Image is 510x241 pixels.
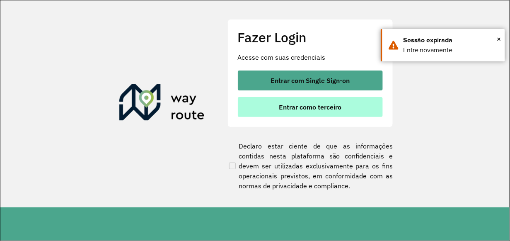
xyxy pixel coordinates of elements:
span: Entrar com Single Sign-on [271,77,350,84]
div: Entre novamente [403,45,499,55]
img: Roteirizador AmbevTech [119,84,205,124]
button: Close [497,33,501,45]
button: button [238,97,383,117]
span: Entrar como terceiro [279,104,341,110]
p: Acesse com suas credenciais [238,52,383,62]
span: × [497,33,501,45]
h2: Fazer Login [238,29,383,45]
button: button [238,71,383,90]
label: Declaro estar ciente de que as informações contidas nesta plataforma são confidenciais e devem se... [227,141,393,191]
div: Sessão expirada [403,35,499,45]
